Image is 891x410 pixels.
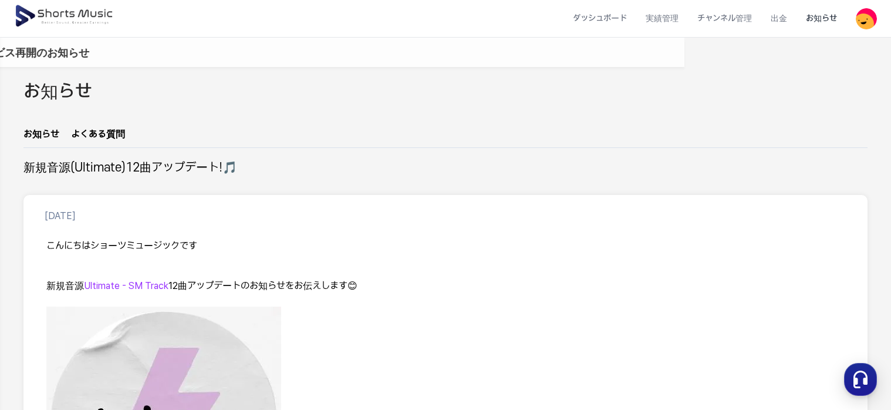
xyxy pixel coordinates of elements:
[761,3,797,34] a: 出金
[46,280,845,293] p: 12曲アップデートのお知らせをお伝えします
[45,209,76,223] p: [DATE]
[42,45,296,61] a: プラットフォーム改修およびサービス再開のお知らせ
[23,160,237,176] h2: 新規音源(Ultimate)12曲アップデート!🎵
[71,127,125,147] a: よくある質問
[856,8,877,29] img: 사용자 이미지
[23,45,38,59] img: 알림 아이콘
[688,3,761,34] a: チャンネル管理
[636,3,688,34] a: 実績管理
[46,280,84,291] span: 新規音源
[797,3,846,34] a: お知らせ
[23,79,92,105] h2: お知らせ
[347,280,357,291] span: 😊
[46,240,197,251] span: こんにちはショーツミュージックです
[23,127,59,147] a: お知らせ
[84,280,168,291] span: Ultimate - SM Track
[563,3,636,34] a: ダッシュボード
